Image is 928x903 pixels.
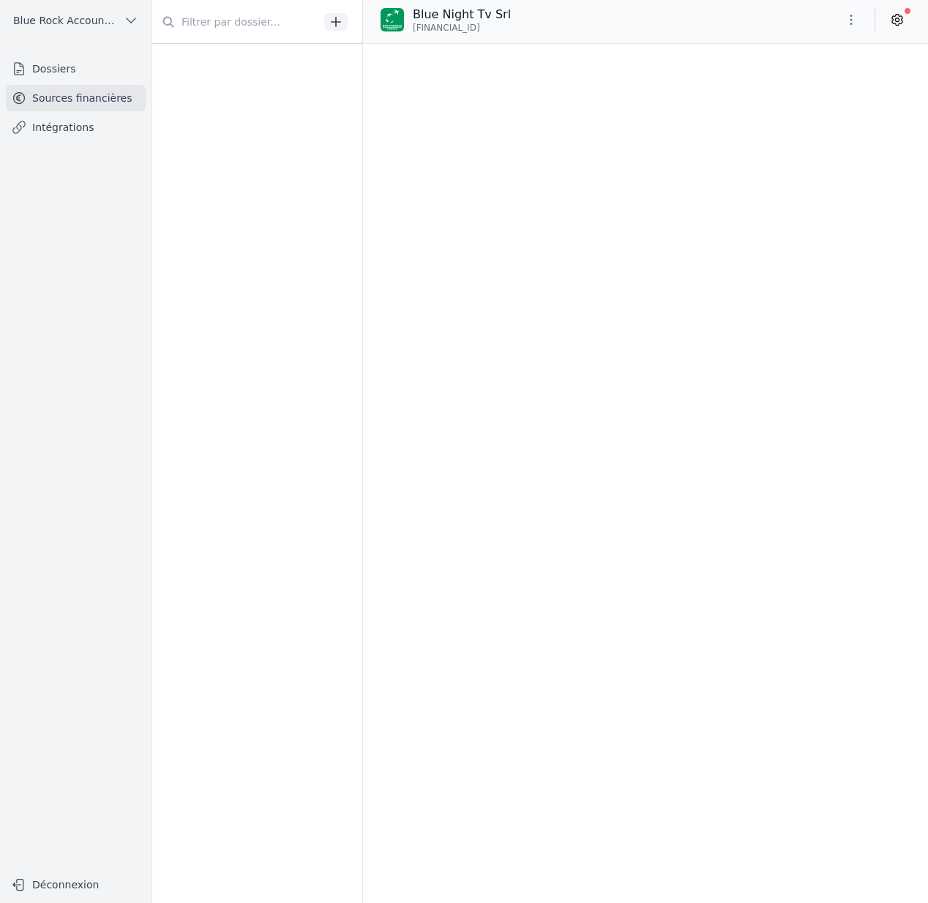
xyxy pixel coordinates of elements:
[152,9,319,35] input: Filtrer par dossier...
[6,85,146,111] a: Sources financières
[381,8,404,31] img: BNP_BE_BUSINESS_GEBABEBB.png
[6,873,146,896] button: Déconnexion
[6,9,146,32] button: Blue Rock Accounting
[413,22,480,34] span: [FINANCIAL_ID]
[13,13,118,28] span: Blue Rock Accounting
[6,114,146,140] a: Intégrations
[6,56,146,82] a: Dossiers
[413,6,511,23] p: Blue Night Tv Srl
